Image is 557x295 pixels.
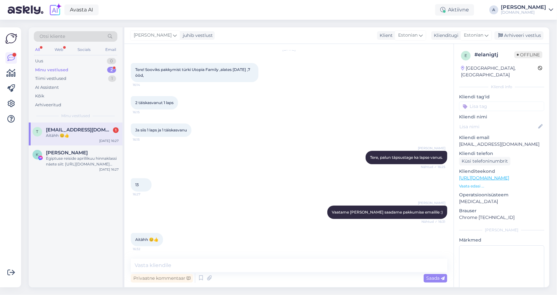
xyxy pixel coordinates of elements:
[459,175,509,181] a: [URL][DOMAIN_NAME]
[104,46,117,54] div: Email
[53,46,64,54] div: Web
[40,33,65,40] span: Otsi kliente
[494,31,544,40] div: Arhiveeri vestlus
[131,274,193,283] div: Privaatne kommentaar
[48,3,62,17] img: explore-ai
[135,237,159,242] span: Aitähh 😊👍
[34,46,41,54] div: All
[35,102,61,108] div: Arhiveeritud
[35,67,68,73] div: Minu vestlused
[133,82,157,87] span: 16:14
[489,5,498,14] div: A
[459,84,544,90] div: Kliendi info
[134,32,172,39] span: [PERSON_NAME]
[46,133,119,138] div: Aitähh 😊👍
[459,168,544,175] p: Klienditeekond
[133,137,157,142] span: 16:15
[46,156,119,167] div: Egiptuse reiside aprillikuu hinnaklassi näete siit: [URL][DOMAIN_NAME][DATE]
[332,210,443,214] span: Vaatame [PERSON_NAME] saadame pakkumise emailile :)
[464,53,467,58] span: e
[459,198,544,205] p: [MEDICAL_DATA]
[107,67,116,73] div: 2
[459,227,544,233] div: [PERSON_NAME]
[61,113,90,119] span: Minu vestlused
[418,200,445,205] span: [PERSON_NAME]
[370,155,443,160] span: Tere, palun täpsustage ka lapse vanus.
[431,32,458,39] div: Klienditugi
[474,51,514,59] div: # elanigtj
[135,67,251,78] span: Tere! Sooviks pakkymist türki Utopia Family ,alates [DATE] ,7 ööd,
[35,84,59,91] div: AI Assistent
[46,127,112,133] span: tuvike009@hot.ee
[461,65,538,78] div: [GEOGRAPHIC_DATA], [GEOGRAPHIC_DATA]
[418,146,445,151] span: [PERSON_NAME]
[514,51,542,58] span: Offline
[459,207,544,214] p: Brauser
[398,32,418,39] span: Estonian
[459,102,544,111] input: Lisa tag
[459,192,544,198] p: Operatsioonisüsteem
[133,192,157,197] span: 16:27
[459,134,544,141] p: Kliendi email
[501,10,546,15] div: [DOMAIN_NAME]
[426,275,445,281] span: Saada
[180,32,213,39] div: juhib vestlust
[5,32,17,45] img: Askly Logo
[35,75,66,82] div: Tiimi vestlused
[64,4,99,15] a: Avasta AI
[501,5,553,15] a: [PERSON_NAME][DOMAIN_NAME]
[135,100,174,105] span: 2 täiskasvanut 1 laps
[459,141,544,148] p: [EMAIL_ADDRESS][DOMAIN_NAME]
[133,110,157,115] span: 16:15
[113,127,119,133] div: 1
[459,94,544,100] p: Kliendi tag'id
[36,152,39,157] span: K
[108,75,116,82] div: 1
[459,183,544,189] p: Vaata edasi ...
[459,114,544,120] p: Kliendi nimi
[107,58,116,64] div: 0
[421,165,445,169] span: Nähtud ✓ 16:25
[46,150,88,156] span: Kristiina Borisik
[76,46,92,54] div: Socials
[464,32,483,39] span: Estonian
[501,5,546,10] div: [PERSON_NAME]
[435,4,474,16] div: Aktiivne
[459,123,537,130] input: Lisa nimi
[36,129,39,134] span: t
[99,138,119,143] div: [DATE] 16:27
[459,237,544,243] p: Märkmed
[459,150,544,157] p: Kliendi telefon
[421,219,445,224] span: Nähtud ✓ 16:31
[459,214,544,221] p: Chrome [TECHNICAL_ID]
[35,58,43,64] div: Uus
[35,93,44,99] div: Kõik
[459,157,510,165] div: Küsi telefoninumbrit
[377,32,393,39] div: Klient
[135,182,139,187] span: 13
[133,247,157,251] span: 16:32
[99,167,119,172] div: [DATE] 16:27
[135,128,187,132] span: Ja siis 1 laps ja 1 täiskasvanu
